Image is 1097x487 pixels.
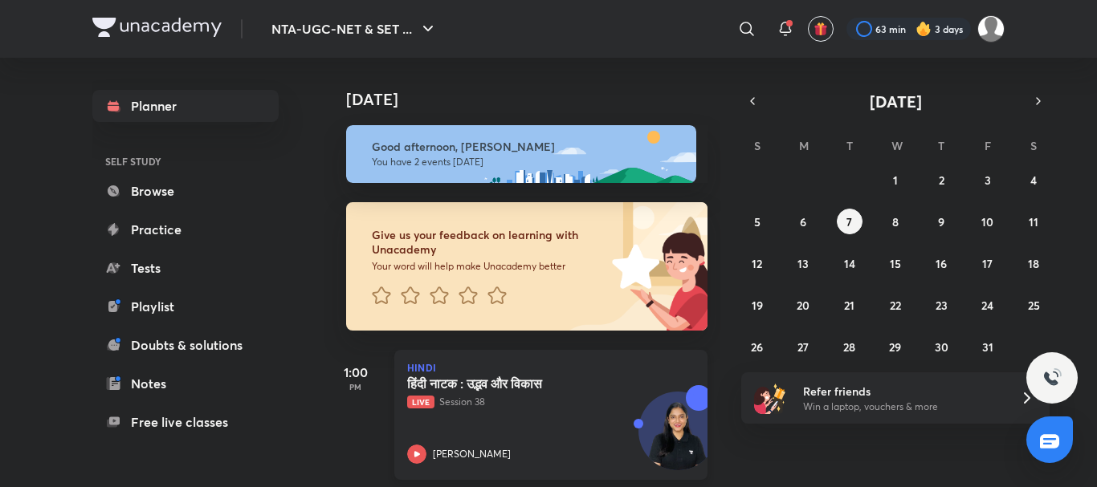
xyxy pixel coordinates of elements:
[883,292,908,318] button: October 22, 2025
[752,298,763,313] abbr: October 19, 2025
[844,298,854,313] abbr: October 21, 2025
[324,363,388,382] h5: 1:00
[837,334,863,359] button: October 28, 2025
[985,172,991,188] abbr: October 3, 2025
[1021,209,1046,234] button: October 11, 2025
[892,214,899,229] abbr: October 8, 2025
[92,175,279,207] a: Browse
[846,214,852,229] abbr: October 7, 2025
[92,18,222,37] img: Company Logo
[837,209,863,234] button: October 7, 2025
[372,140,682,154] h6: Good afternoon, [PERSON_NAME]
[92,148,279,175] h6: SELF STUDY
[975,167,1001,193] button: October 3, 2025
[744,250,770,276] button: October 12, 2025
[1021,250,1046,276] button: October 18, 2025
[975,334,1001,359] button: October 31, 2025
[346,125,696,183] img: afternoon
[1028,256,1039,271] abbr: October 18, 2025
[803,383,1001,400] h6: Refer friends
[754,138,761,153] abbr: Sunday
[797,256,809,271] abbr: October 13, 2025
[975,250,1001,276] button: October 17, 2025
[883,209,908,234] button: October 8, 2025
[92,367,279,400] a: Notes
[372,156,682,168] p: You have 2 events [DATE]
[981,298,993,313] abbr: October 24, 2025
[744,209,770,234] button: October 5, 2025
[754,382,786,414] img: referral
[938,214,944,229] abbr: October 9, 2025
[1030,172,1037,188] abbr: October 4, 2025
[837,292,863,318] button: October 21, 2025
[346,90,724,109] h4: [DATE]
[843,339,855,355] abbr: October 28, 2025
[975,209,1001,234] button: October 10, 2025
[407,375,607,392] h5: हिंदी नाटक : उद्भव और विकास
[1042,368,1062,388] img: ttu
[936,256,947,271] abbr: October 16, 2025
[797,298,809,313] abbr: October 20, 2025
[928,250,954,276] button: October 16, 2025
[1021,292,1046,318] button: October 25, 2025
[1030,138,1037,153] abbr: Saturday
[92,252,279,284] a: Tests
[936,298,948,313] abbr: October 23, 2025
[982,256,993,271] abbr: October 17, 2025
[883,167,908,193] button: October 1, 2025
[790,292,816,318] button: October 20, 2025
[981,214,993,229] abbr: October 10, 2025
[799,138,809,153] abbr: Monday
[1029,214,1038,229] abbr: October 11, 2025
[975,292,1001,318] button: October 24, 2025
[744,292,770,318] button: October 19, 2025
[893,172,898,188] abbr: October 1, 2025
[938,138,944,153] abbr: Thursday
[372,260,606,273] p: Your word will help make Unacademy better
[814,22,828,36] img: avatar
[92,90,279,122] a: Planner
[870,91,922,112] span: [DATE]
[433,447,511,461] p: [PERSON_NAME]
[939,172,944,188] abbr: October 2, 2025
[92,329,279,361] a: Doubts & solutions
[985,138,991,153] abbr: Friday
[790,209,816,234] button: October 6, 2025
[891,138,903,153] abbr: Wednesday
[751,339,763,355] abbr: October 26, 2025
[837,250,863,276] button: October 14, 2025
[262,13,447,45] button: NTA-UGC-NET & SET ...
[407,396,434,408] span: Live
[883,250,908,276] button: October 15, 2025
[844,256,855,271] abbr: October 14, 2025
[790,334,816,359] button: October 27, 2025
[752,256,762,271] abbr: October 12, 2025
[557,202,708,331] img: feedback_image
[928,209,954,234] button: October 9, 2025
[916,21,932,37] img: streak
[977,15,1005,43] img: Diksha Mishra
[935,339,948,355] abbr: October 30, 2025
[800,214,806,229] abbr: October 6, 2025
[797,339,809,355] abbr: October 27, 2025
[928,334,954,359] button: October 30, 2025
[1028,298,1040,313] abbr: October 25, 2025
[92,406,279,438] a: Free live classes
[744,334,770,359] button: October 26, 2025
[92,290,279,323] a: Playlist
[883,334,908,359] button: October 29, 2025
[754,214,761,229] abbr: October 5, 2025
[890,298,901,313] abbr: October 22, 2025
[928,292,954,318] button: October 23, 2025
[639,400,716,477] img: Avatar
[92,213,279,246] a: Practice
[803,400,1001,414] p: Win a laptop, vouchers & more
[982,339,993,355] abbr: October 31, 2025
[889,339,901,355] abbr: October 29, 2025
[790,250,816,276] button: October 13, 2025
[928,167,954,193] button: October 2, 2025
[92,18,222,41] a: Company Logo
[407,395,659,409] p: Session 38
[808,16,834,42] button: avatar
[372,228,606,257] h6: Give us your feedback on learning with Unacademy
